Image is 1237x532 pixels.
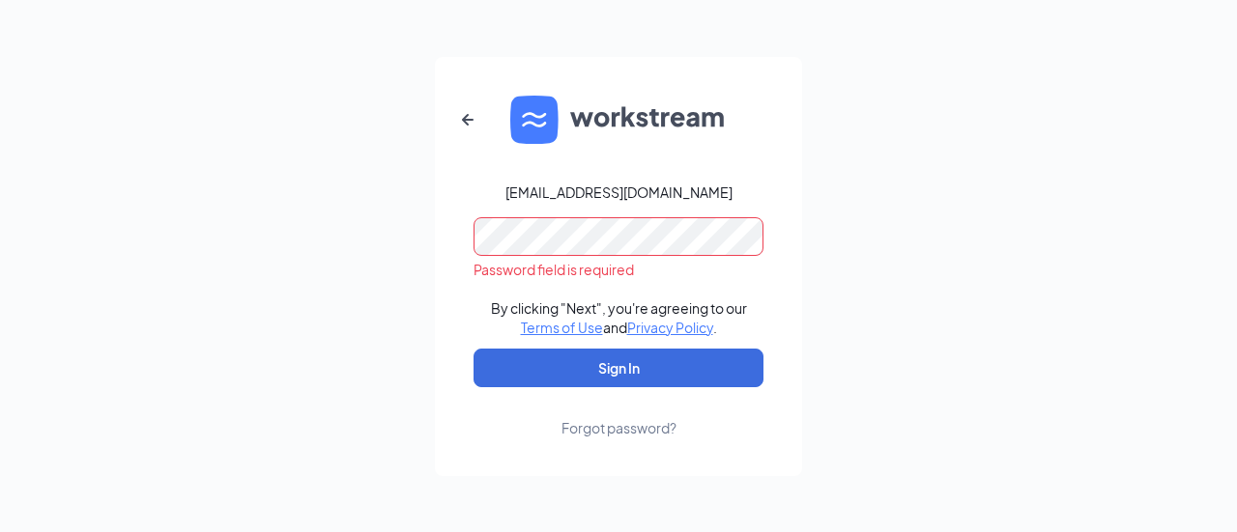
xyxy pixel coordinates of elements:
[561,387,676,437] a: Forgot password?
[505,182,733,202] div: [EMAIL_ADDRESS][DOMAIN_NAME]
[561,418,676,437] div: Forgot password?
[456,108,479,131] svg: ArrowLeftNew
[510,96,727,144] img: WS logo and Workstream text
[474,260,763,279] div: Password field is required
[521,319,603,336] a: Terms of Use
[491,298,747,337] div: By clicking "Next", you're agreeing to our and .
[474,349,763,387] button: Sign In
[627,319,713,336] a: Privacy Policy
[445,97,491,143] button: ArrowLeftNew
